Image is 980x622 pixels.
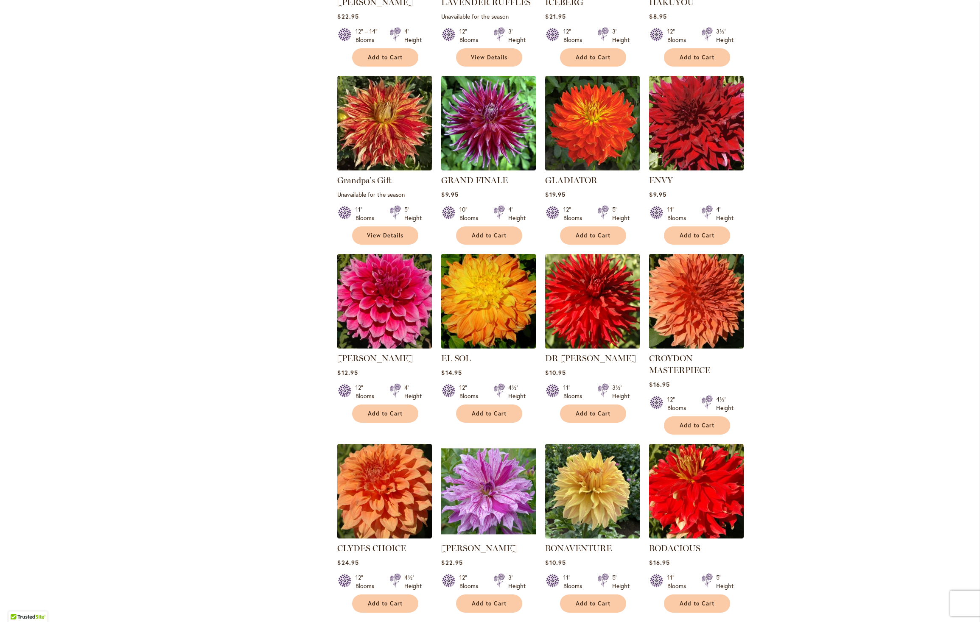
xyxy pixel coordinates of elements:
[664,416,730,435] button: Add to Cart
[560,594,626,613] button: Add to Cart
[456,404,522,423] button: Add to Cart
[649,175,673,185] a: ENVY
[612,383,630,400] div: 3½' Height
[459,573,483,590] div: 12" Blooms
[456,226,522,245] button: Add to Cart
[352,48,418,67] button: Add to Cart
[441,342,536,350] a: EL SOL
[576,410,610,417] span: Add to Cart
[576,600,610,607] span: Add to Cart
[508,573,526,590] div: 3' Height
[612,205,630,222] div: 5' Height
[441,175,508,185] a: GRAND FINALE
[649,254,744,349] img: CROYDON MASTERPIECE
[356,27,379,44] div: 12" – 14" Blooms
[439,251,538,351] img: EL SOL
[337,342,432,350] a: EMORY PAUL
[545,254,640,349] img: DR LES
[352,226,418,245] a: View Details
[545,342,640,350] a: DR LES
[472,232,507,239] span: Add to Cart
[560,48,626,67] button: Add to Cart
[667,573,691,590] div: 11" Blooms
[337,190,432,198] p: Unavailable for the season
[576,232,610,239] span: Add to Cart
[472,600,507,607] span: Add to Cart
[545,558,566,566] span: $10.95
[6,592,30,616] iframe: Launch Accessibility Center
[716,205,734,222] div: 4' Height
[337,543,406,553] a: CLYDES CHOICE
[664,226,730,245] button: Add to Cart
[612,27,630,44] div: 3' Height
[667,205,691,222] div: 11" Blooms
[649,444,744,538] img: BODACIOUS
[649,532,744,540] a: BODACIOUS
[441,12,536,20] p: Unavailable for the season
[560,404,626,423] button: Add to Cart
[456,48,522,67] a: View Details
[563,205,587,222] div: 12" Blooms
[337,76,432,170] img: Grandpa's Gift
[716,395,734,412] div: 4½' Height
[716,573,734,590] div: 5' Height
[680,232,714,239] span: Add to Cart
[352,594,418,613] button: Add to Cart
[441,190,458,198] span: $9.95
[441,444,536,538] img: Brandon Michael
[649,12,666,20] span: $8.95
[472,410,507,417] span: Add to Cart
[680,600,714,607] span: Add to Cart
[368,410,403,417] span: Add to Cart
[649,164,744,172] a: Envy
[545,532,640,540] a: Bonaventure
[545,368,566,377] span: $10.95
[404,573,422,590] div: 4½' Height
[612,573,630,590] div: 5' Height
[667,27,691,44] div: 12" Blooms
[441,558,462,566] span: $22.95
[337,164,432,172] a: Grandpa's Gift
[508,27,526,44] div: 3' Height
[456,594,522,613] button: Add to Cart
[563,27,587,44] div: 12" Blooms
[508,205,526,222] div: 4' Height
[545,353,636,363] a: DR [PERSON_NAME]
[649,543,700,553] a: BODACIOUS
[404,383,422,400] div: 4' Height
[459,205,483,222] div: 10" Blooms
[563,573,587,590] div: 11" Blooms
[441,368,462,377] span: $14.95
[404,27,422,44] div: 4' Height
[649,353,710,375] a: CROYDON MASTERPIECE
[368,54,403,61] span: Add to Cart
[545,190,565,198] span: $19.95
[441,353,471,363] a: EL SOL
[545,444,640,538] img: Bonaventure
[367,232,403,239] span: View Details
[459,27,483,44] div: 12" Blooms
[337,175,392,185] a: Grandpa's Gift
[337,254,432,349] img: EMORY PAUL
[649,380,669,388] span: $16.95
[368,600,403,607] span: Add to Cart
[576,54,610,61] span: Add to Cart
[649,342,744,350] a: CROYDON MASTERPIECE
[545,543,612,553] a: BONAVENTURE
[337,368,358,377] span: $12.95
[337,444,432,538] img: Clyde's Choice
[563,383,587,400] div: 11" Blooms
[508,383,526,400] div: 4½' Height
[545,76,640,170] img: Gladiator
[649,558,669,566] span: $16.95
[337,532,432,540] a: Clyde's Choice
[545,175,597,185] a: GLADIATOR
[560,226,626,245] button: Add to Cart
[441,543,517,553] a: [PERSON_NAME]
[356,205,379,222] div: 11" Blooms
[545,164,640,172] a: Gladiator
[680,54,714,61] span: Add to Cart
[716,27,734,44] div: 3½' Height
[664,594,730,613] button: Add to Cart
[337,12,358,20] span: $22.95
